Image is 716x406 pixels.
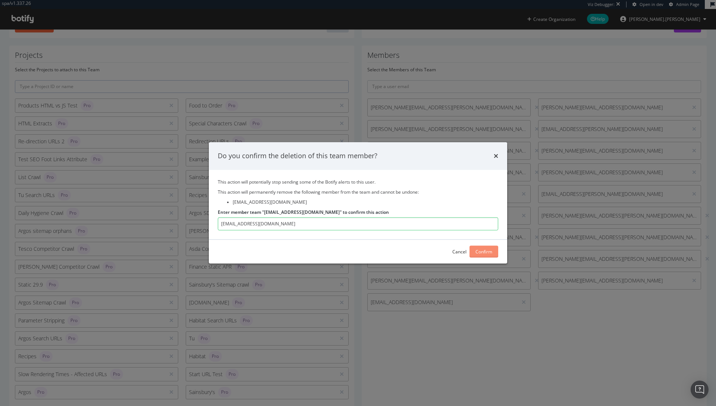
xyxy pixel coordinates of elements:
[475,249,492,255] div: Confirm
[691,381,709,399] div: Open Intercom Messenger
[209,142,507,263] div: modal
[218,209,389,215] label: Enter member team "[EMAIL_ADDRESS][DOMAIN_NAME]" to confirm this action
[452,246,467,258] button: Cancel
[218,179,498,185] p: This action will potentially stop sending some of the Botify alerts to this user.
[233,199,498,205] li: [EMAIL_ADDRESS][DOMAIN_NAME]
[494,151,498,161] div: times
[470,246,498,258] button: Confirm
[452,249,467,255] div: Cancel
[218,189,498,195] p: This action will permanently remove the following member from the team and cannot be undone:
[218,151,377,161] div: Do you confirm the deletion of this team member?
